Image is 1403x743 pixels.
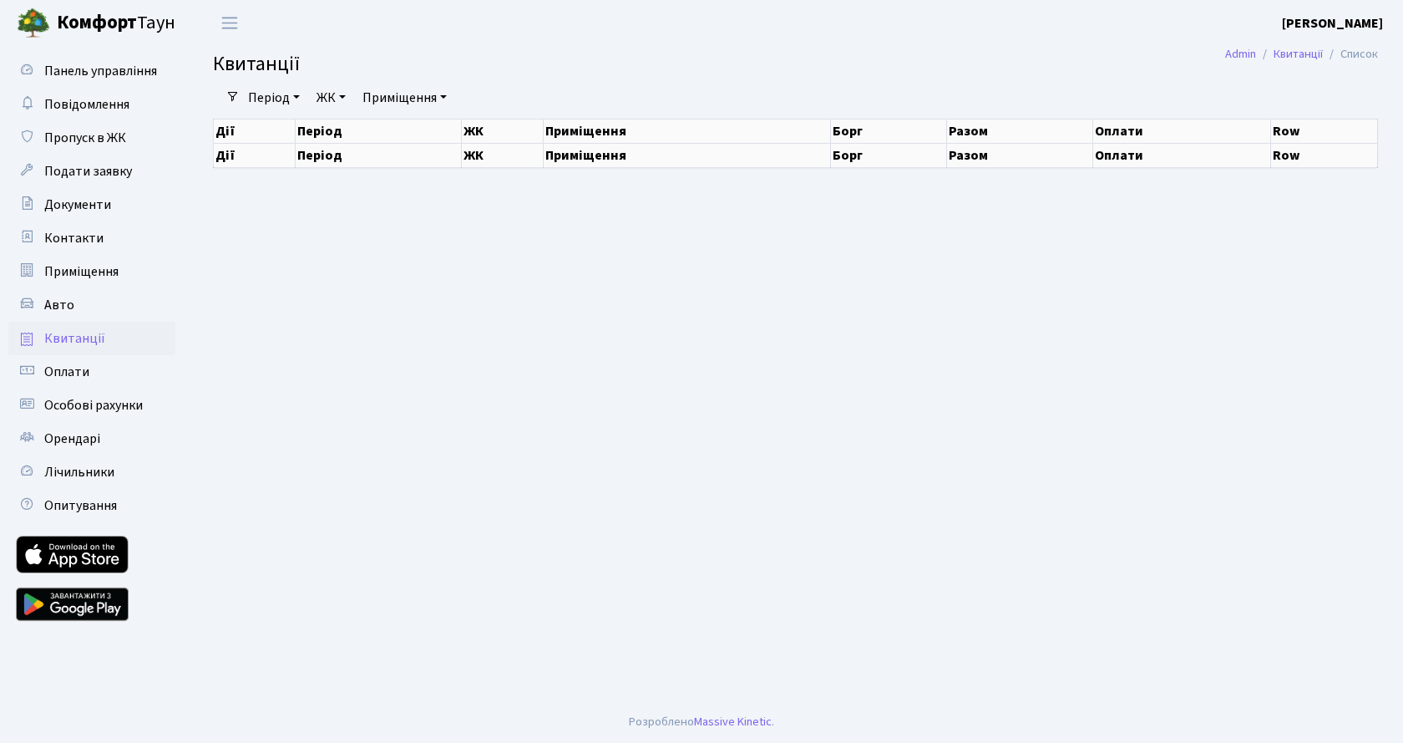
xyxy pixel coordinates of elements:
th: Разом [946,143,1093,167]
span: Повідомлення [44,95,129,114]
th: Дії [214,119,296,143]
span: Авто [44,296,74,314]
th: Приміщення [543,119,830,143]
li: Список [1323,45,1378,64]
span: Документи [44,196,111,214]
a: Massive Kinetic [694,713,772,730]
a: [PERSON_NAME] [1282,13,1383,33]
span: Квитанції [44,329,105,348]
a: Повідомлення [8,88,175,121]
a: Подати заявку [8,155,175,188]
span: Лічильники [44,463,114,481]
a: Документи [8,188,175,221]
b: Комфорт [57,9,137,36]
th: Разом [946,119,1093,143]
th: Оплати [1093,143,1271,167]
a: Admin [1225,45,1256,63]
th: Дії [214,143,296,167]
a: Контакти [8,221,175,255]
a: Орендарі [8,422,175,455]
th: Row [1270,143,1377,167]
a: Лічильники [8,455,175,489]
a: Квитанції [1274,45,1323,63]
th: ЖК [462,143,544,167]
span: Панель управління [44,62,157,80]
img: logo.png [17,7,50,40]
span: Пропуск в ЖК [44,129,126,147]
th: Оплати [1093,119,1271,143]
span: Квитанції [213,49,300,79]
span: Опитування [44,496,117,515]
a: Опитування [8,489,175,522]
b: [PERSON_NAME] [1282,14,1383,33]
a: Оплати [8,355,175,389]
a: ЖК [310,84,352,112]
th: Період [295,119,461,143]
a: Особові рахунки [8,389,175,422]
span: Подати заявку [44,162,132,181]
button: Переключити навігацію [209,9,251,37]
span: Таун [57,9,175,38]
th: Row [1270,119,1377,143]
a: Приміщення [356,84,453,112]
nav: breadcrumb [1200,37,1403,72]
a: Авто [8,288,175,322]
th: ЖК [462,119,544,143]
th: Борг [831,143,946,167]
span: Орендарі [44,430,100,448]
span: Контакти [44,229,104,247]
th: Приміщення [543,143,830,167]
a: Квитанції [8,322,175,355]
th: Борг [831,119,946,143]
span: Оплати [44,363,89,381]
a: Панель управління [8,54,175,88]
div: Розроблено . [629,713,774,731]
a: Пропуск в ЖК [8,121,175,155]
span: Приміщення [44,262,119,281]
a: Приміщення [8,255,175,288]
a: Період [241,84,306,112]
th: Період [295,143,461,167]
span: Особові рахунки [44,396,143,415]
